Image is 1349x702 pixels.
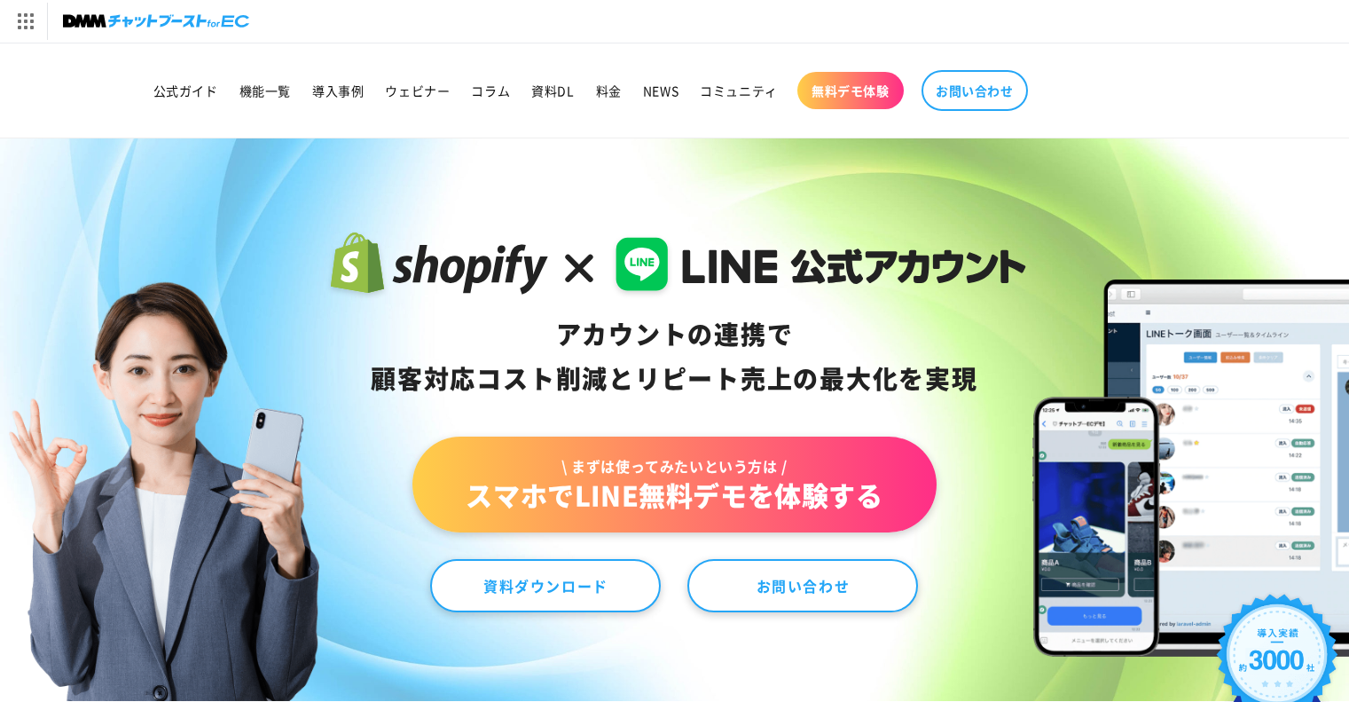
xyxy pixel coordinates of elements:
[797,72,904,109] a: 無料デモ体験
[374,72,460,109] a: ウェビナー
[936,83,1014,99] span: お問い合わせ
[323,312,1026,401] div: アカウントの連携で 顧客対応コスト削減と リピート売上の 最大化を実現
[312,83,364,99] span: 導入事例
[471,83,510,99] span: コラム
[466,456,882,476] span: \ まずは使ってみたいという方は /
[430,559,661,612] a: 資料ダウンロード
[521,72,584,109] a: 資料DL
[531,83,574,99] span: 資料DL
[596,83,622,99] span: 料金
[585,72,632,109] a: 料金
[63,9,249,34] img: チャットブーストforEC
[143,72,229,109] a: 公式ガイド
[632,72,689,109] a: NEWS
[643,83,678,99] span: NEWS
[239,83,291,99] span: 機能一覧
[922,70,1028,111] a: お問い合わせ
[302,72,374,109] a: 導入事例
[460,72,521,109] a: コラム
[689,72,788,109] a: コミュニティ
[153,83,218,99] span: 公式ガイド
[229,72,302,109] a: 機能一覧
[3,3,47,40] img: サービス
[687,559,918,612] a: お問い合わせ
[812,83,890,99] span: 無料デモ体験
[700,83,778,99] span: コミュニティ
[412,437,936,532] a: \ まずは使ってみたいという方は /スマホでLINE無料デモを体験する
[385,83,450,99] span: ウェビナー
